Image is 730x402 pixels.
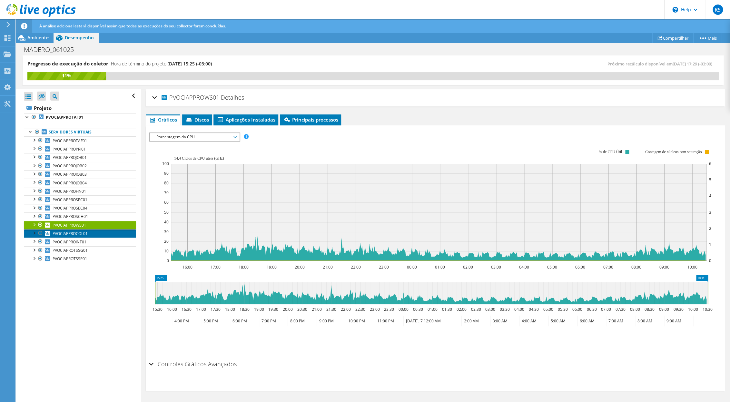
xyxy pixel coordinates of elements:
[161,93,219,101] span: PVOCIAPPROWS01
[24,170,136,179] a: PVOCIAPPROJOB03
[709,193,711,199] text: 4
[53,231,88,236] span: PVOCIAPPROCOL01
[53,214,88,219] span: PVOCIAPPROSCH01
[162,161,169,166] text: 100
[164,239,169,244] text: 20
[500,307,510,312] text: 03:30
[587,307,597,312] text: 06:30
[164,210,169,215] text: 50
[326,307,336,312] text: 21:30
[225,307,235,312] text: 18:00
[355,307,365,312] text: 22:30
[53,163,87,169] span: PVOCIAPPROJOB02
[268,307,278,312] text: 19:30
[407,264,417,270] text: 00:00
[239,264,249,270] text: 18:00
[435,264,445,270] text: 01:00
[709,258,711,263] text: 0
[297,307,307,312] text: 20:30
[240,307,250,312] text: 18:30
[167,258,169,263] text: 0
[630,307,640,312] text: 08:00
[185,116,209,123] span: Discos
[24,238,136,246] a: PVOCIAPPROINT01
[673,61,712,67] span: [DATE] 17:29 (-03:00)
[709,226,711,231] text: 2
[312,307,322,312] text: 21:00
[529,307,539,312] text: 04:30
[687,264,697,270] text: 10:00
[688,307,698,312] text: 10:00
[351,264,361,270] text: 22:00
[65,34,94,41] span: Desempenho
[24,246,136,255] a: PVOCIAPROTSSG01
[221,93,244,101] span: Detalhes
[491,264,501,270] text: 03:00
[53,256,87,261] span: PVOCIAPROTSSP01
[27,34,49,41] span: Ambiente
[652,33,694,43] a: Compartilhar
[575,264,585,270] text: 06:00
[53,197,87,202] span: PVOCIAPPROSEC01
[543,307,553,312] text: 05:00
[341,307,351,312] text: 22:00
[164,180,169,186] text: 80
[24,229,136,238] a: PVOCIAPPROCOL01
[167,307,177,312] text: 16:00
[283,116,338,123] span: Principais processos
[39,23,226,29] span: A análise adicional estará disponível assim que todas as execuções do seu collector forem concluí...
[572,307,582,312] text: 06:00
[24,103,136,113] a: Projeto
[53,155,87,160] span: PVOCIAPPROJOB01
[283,307,293,312] text: 20:00
[463,264,473,270] text: 02:00
[164,200,169,205] text: 60
[370,307,380,312] text: 23:00
[153,133,236,141] span: Porcentagem da CPU
[153,307,163,312] text: 15:30
[111,60,212,67] h4: Hora de término do projeto:
[164,219,169,225] text: 40
[21,46,84,53] h1: MADERO_061025
[24,195,136,204] a: PVOCIAPPROSEC01
[384,307,394,312] text: 23:30
[46,114,83,120] b: PVOCIAPPROTAF01
[53,205,87,211] span: PVOCIAPPROSEC04
[164,229,169,234] text: 30
[713,5,723,15] span: RS
[514,307,524,312] text: 04:00
[295,264,305,270] text: 20:00
[659,264,669,270] text: 09:00
[471,307,481,312] text: 02:30
[603,264,613,270] text: 07:00
[53,146,86,152] span: PVOCIAPPROPRI01
[616,307,626,312] text: 07:30
[645,307,655,312] text: 08:30
[24,179,136,187] a: PVOCIAPPROJOB04
[413,307,423,312] text: 00:30
[659,307,669,312] text: 09:00
[174,156,224,161] text: 14,4 Ciclos de CPU úteis (GHz)
[24,204,136,212] a: PVOCIAPPROSEC04
[607,61,715,67] span: Próximo recálculo disponível em
[709,161,711,166] text: 6
[24,128,136,136] a: Servidores virtuais
[323,264,333,270] text: 21:00
[485,307,495,312] text: 03:00
[457,307,467,312] text: 02:00
[601,307,611,312] text: 07:00
[167,61,212,67] span: [DATE] 15:25 (-03:00)
[547,264,557,270] text: 05:00
[674,307,684,312] text: 09:30
[182,307,192,312] text: 16:30
[24,221,136,229] a: PVOCIAPPROWS01
[24,212,136,221] a: PVOCIAPPROSCH01
[53,180,87,186] span: PVOCIAPPROJOB04
[53,222,86,228] span: PVOCIAPPROWS01
[217,116,275,123] span: Aplicações Instaladas
[27,72,106,79] div: 11%
[558,307,568,312] text: 05:30
[164,171,169,176] text: 90
[399,307,409,312] text: 00:00
[672,7,678,13] svg: \n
